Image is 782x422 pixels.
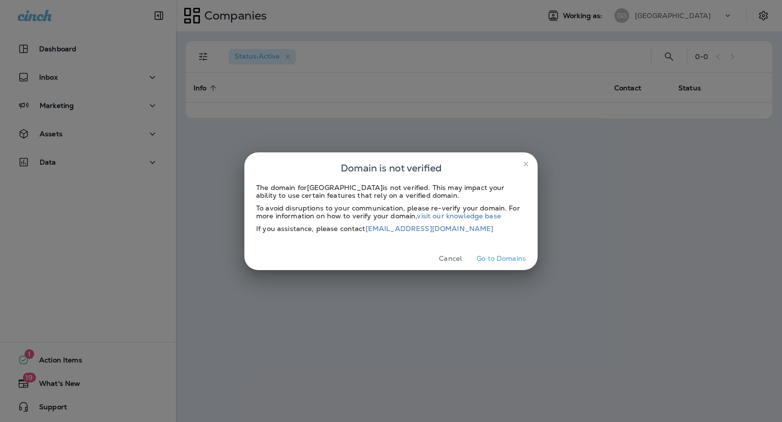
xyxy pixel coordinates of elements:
[341,160,442,176] span: Domain is not verified
[256,225,526,232] div: If you assistance, please contact
[417,211,500,220] a: visit our knowledge base
[256,204,526,220] div: To avoid disruptions to your communication, please re-verify your domain. For more information on...
[432,251,469,266] button: Cancel
[518,156,534,172] button: close
[366,224,494,233] a: [EMAIL_ADDRESS][DOMAIN_NAME]
[256,184,526,199] div: The domain for [GEOGRAPHIC_DATA] is not verified. This may impact your ability to use certain fea...
[473,251,530,266] button: Go to Domains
